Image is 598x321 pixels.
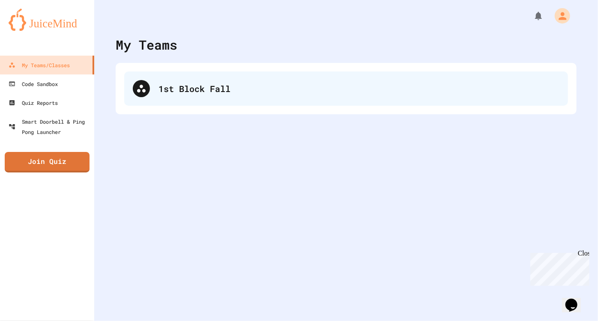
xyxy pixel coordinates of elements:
div: 1st Block Fall [158,82,559,95]
div: Code Sandbox [9,79,58,89]
img: logo-orange.svg [9,9,86,31]
iframe: chat widget [527,250,589,286]
iframe: chat widget [562,287,589,312]
div: Quiz Reports [9,98,58,108]
a: Join Quiz [5,152,90,172]
div: My Notifications [517,9,546,23]
div: My Teams/Classes [9,60,70,70]
div: My Account [546,6,572,26]
div: Smart Doorbell & Ping Pong Launcher [9,116,91,137]
div: 1st Block Fall [124,71,568,106]
div: My Teams [116,35,177,54]
div: Chat with us now!Close [3,3,59,54]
